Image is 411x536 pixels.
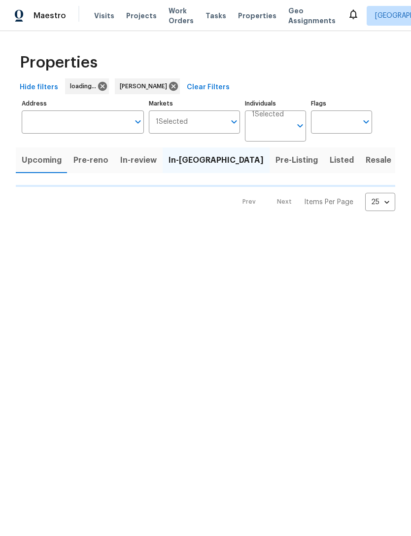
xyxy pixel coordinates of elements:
span: In-review [120,153,157,167]
span: Hide filters [20,81,58,94]
label: Flags [311,101,372,107]
span: Visits [94,11,114,21]
span: Properties [20,58,98,68]
label: Address [22,101,144,107]
span: Resale [366,153,391,167]
span: Work Orders [169,6,194,26]
span: Pre-reno [73,153,108,167]
span: [PERSON_NAME] [120,81,171,91]
span: 1 Selected [252,110,284,119]
span: 1 Selected [156,118,188,126]
button: Open [227,115,241,129]
button: Open [359,115,373,129]
span: Upcoming [22,153,62,167]
div: loading... [65,78,109,94]
span: Properties [238,11,276,21]
span: Maestro [34,11,66,21]
span: Tasks [205,12,226,19]
button: Hide filters [16,78,62,97]
button: Open [131,115,145,129]
span: loading... [70,81,100,91]
span: In-[GEOGRAPHIC_DATA] [169,153,264,167]
span: Listed [330,153,354,167]
span: Projects [126,11,157,21]
div: 25 [365,189,395,215]
label: Markets [149,101,240,107]
p: Items Per Page [304,197,353,207]
span: Geo Assignments [288,6,336,26]
div: [PERSON_NAME] [115,78,180,94]
button: Clear Filters [183,78,234,97]
span: Pre-Listing [275,153,318,167]
button: Open [293,119,307,133]
nav: Pagination Navigation [233,193,395,211]
span: Clear Filters [187,81,230,94]
label: Individuals [245,101,306,107]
